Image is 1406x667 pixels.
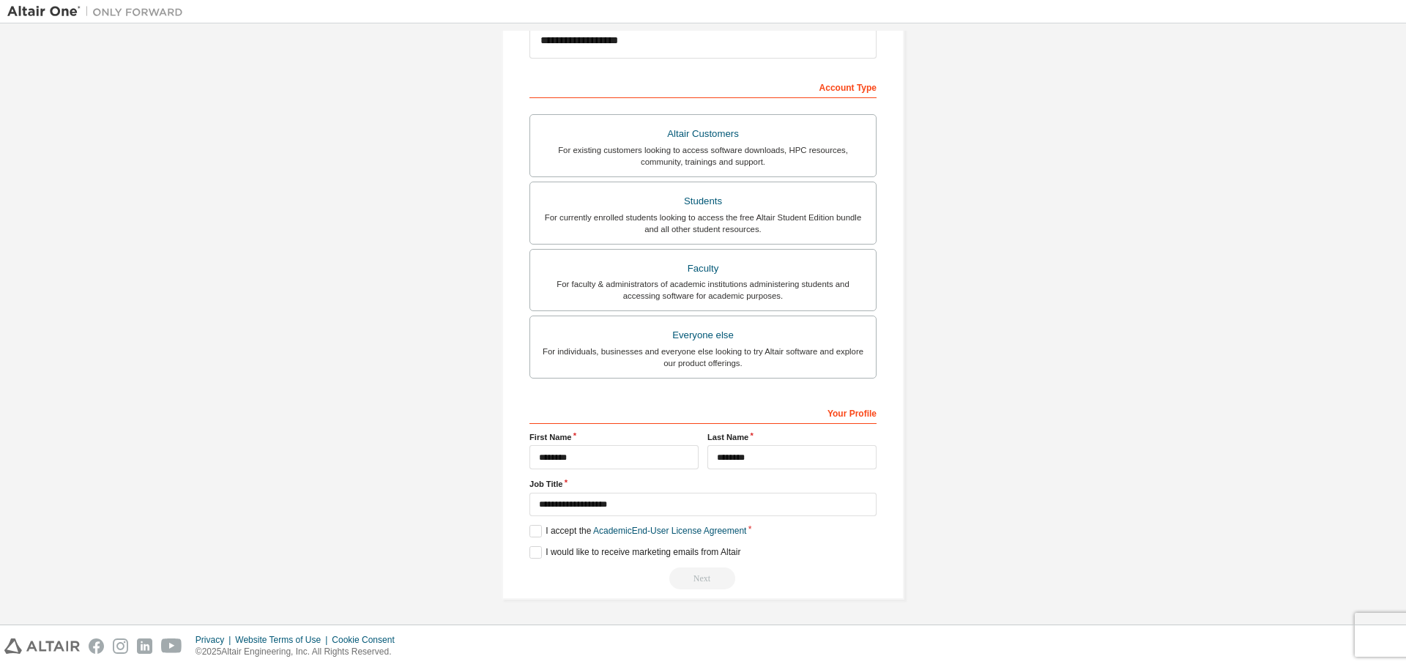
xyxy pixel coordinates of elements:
[539,258,867,279] div: Faculty
[707,431,877,443] label: Last Name
[529,478,877,490] label: Job Title
[529,525,746,537] label: I accept the
[161,638,182,654] img: youtube.svg
[7,4,190,19] img: Altair One
[539,144,867,168] div: For existing customers looking to access software downloads, HPC resources, community, trainings ...
[539,191,867,212] div: Students
[539,278,867,302] div: For faculty & administrators of academic institutions administering students and accessing softwa...
[137,638,152,654] img: linkedin.svg
[593,526,746,536] a: Academic End-User License Agreement
[196,634,235,646] div: Privacy
[539,325,867,346] div: Everyone else
[529,567,877,589] div: Read and acccept EULA to continue
[196,646,403,658] p: © 2025 Altair Engineering, Inc. All Rights Reserved.
[539,346,867,369] div: For individuals, businesses and everyone else looking to try Altair software and explore our prod...
[539,124,867,144] div: Altair Customers
[529,546,740,559] label: I would like to receive marketing emails from Altair
[539,212,867,235] div: For currently enrolled students looking to access the free Altair Student Edition bundle and all ...
[89,638,104,654] img: facebook.svg
[332,634,403,646] div: Cookie Consent
[235,634,332,646] div: Website Terms of Use
[529,431,699,443] label: First Name
[529,400,877,424] div: Your Profile
[113,638,128,654] img: instagram.svg
[529,75,877,98] div: Account Type
[4,638,80,654] img: altair_logo.svg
